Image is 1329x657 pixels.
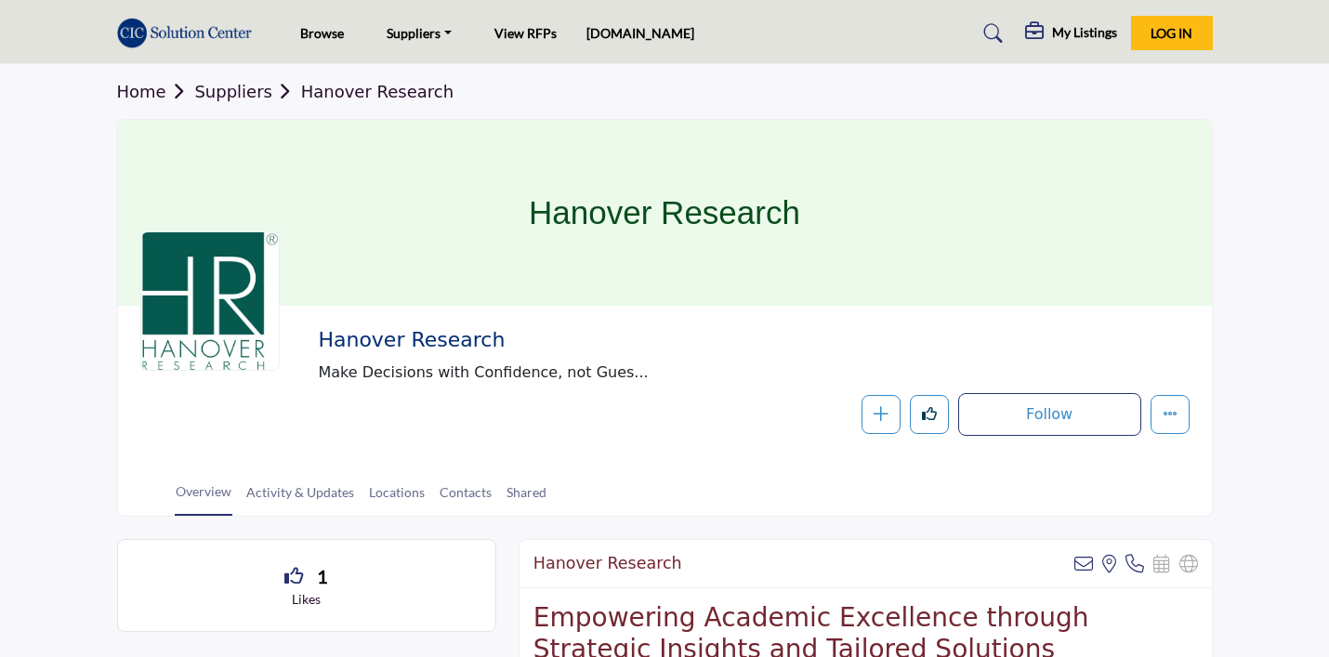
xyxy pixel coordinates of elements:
[958,393,1141,436] button: Follow
[117,82,195,101] a: Home
[1025,22,1117,45] div: My Listings
[368,482,426,515] a: Locations
[1151,25,1192,41] span: Log In
[318,361,913,384] span: Make Decisions with Confidence, not Guesswork
[374,20,465,46] a: Suppliers
[533,554,682,573] h2: Hanover Research
[300,25,344,41] a: Browse
[175,481,232,516] a: Overview
[317,562,328,590] span: 1
[140,590,473,609] p: Likes
[1131,16,1213,50] button: Log In
[1052,24,1117,41] h5: My Listings
[494,25,557,41] a: View RFPs
[117,18,262,48] img: site Logo
[245,482,355,515] a: Activity & Updates
[529,120,800,306] h1: Hanover Research
[966,19,1015,48] a: Search
[439,482,493,515] a: Contacts
[910,395,949,434] button: Like
[1151,395,1190,434] button: More details
[318,328,829,352] h2: Hanover Research
[194,82,300,101] a: Suppliers
[506,482,547,515] a: Shared
[586,25,694,41] a: [DOMAIN_NAME]
[301,82,454,101] a: Hanover Research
